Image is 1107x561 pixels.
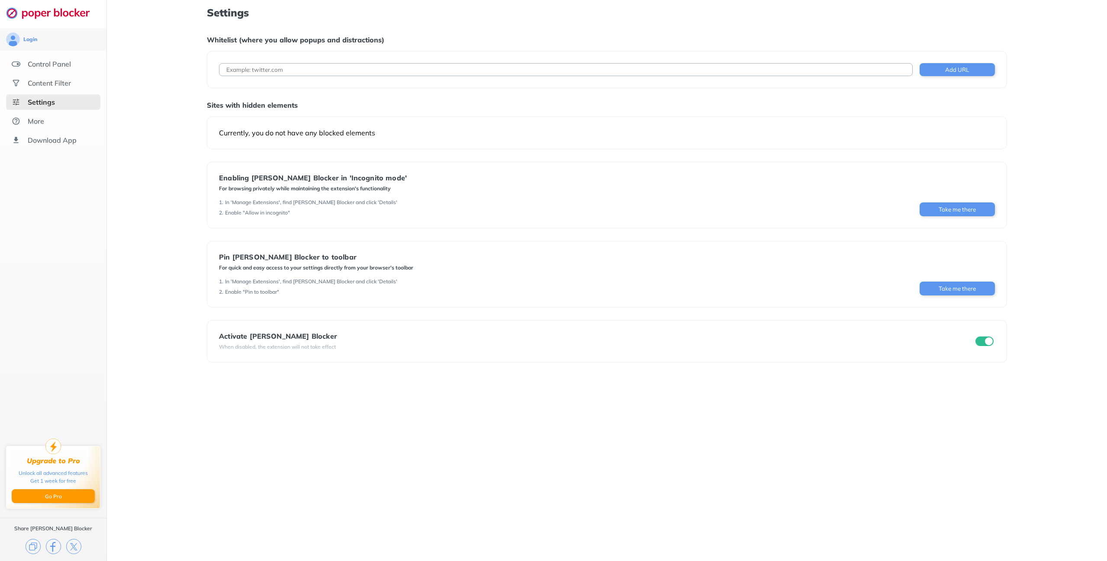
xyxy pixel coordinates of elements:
[28,136,77,144] div: Download App
[28,117,44,125] div: More
[219,209,223,216] div: 2 .
[28,79,71,87] div: Content Filter
[30,477,76,485] div: Get 1 week for free
[12,60,20,68] img: features.svg
[219,174,407,182] div: Enabling [PERSON_NAME] Blocker in 'Incognito mode'
[219,343,337,350] div: When disabled, the extension will not take effect
[225,289,279,295] div: Enable "Pin to toolbar"
[219,264,413,271] div: For quick and easy access to your settings directly from your browser's toolbar
[6,32,20,46] img: avatar.svg
[12,98,20,106] img: settings-selected.svg
[27,457,80,465] div: Upgrade to Pro
[28,60,71,68] div: Control Panel
[45,439,61,454] img: upgrade-to-pro.svg
[920,202,995,216] button: Take me there
[12,489,95,503] button: Go Pro
[219,63,913,76] input: Example: twitter.com
[28,98,55,106] div: Settings
[219,185,407,192] div: For browsing privately while maintaining the extension's functionality
[219,253,413,261] div: Pin [PERSON_NAME] Blocker to toolbar
[225,209,290,216] div: Enable "Allow in incognito"
[920,63,995,76] button: Add URL
[207,35,1007,44] div: Whitelist (where you allow popups and distractions)
[26,539,41,554] img: copy.svg
[219,332,337,340] div: Activate [PERSON_NAME] Blocker
[207,101,1007,109] div: Sites with hidden elements
[14,525,92,532] div: Share [PERSON_NAME] Blocker
[219,278,223,285] div: 1 .
[207,7,1007,18] h1: Settings
[219,289,223,295] div: 2 .
[19,469,88,477] div: Unlock all advanced features
[225,199,397,206] div: In 'Manage Extensions', find [PERSON_NAME] Blocker and click 'Details'
[6,7,99,19] img: logo-webpage.svg
[66,539,81,554] img: x.svg
[12,136,20,144] img: download-app.svg
[225,278,397,285] div: In 'Manage Extensions', find [PERSON_NAME] Blocker and click 'Details'
[12,117,20,125] img: about.svg
[12,79,20,87] img: social.svg
[46,539,61,554] img: facebook.svg
[920,282,995,295] button: Take me there
[219,199,223,206] div: 1 .
[219,128,995,137] div: Currently, you do not have any blocked elements
[23,36,37,43] div: Login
